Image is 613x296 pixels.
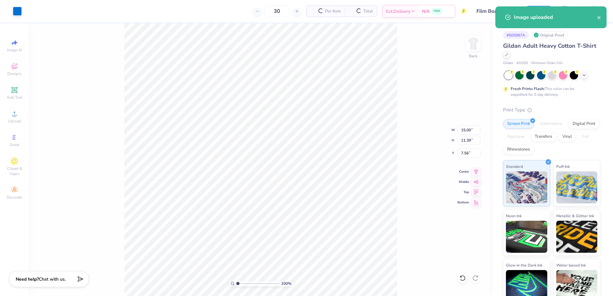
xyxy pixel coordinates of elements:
strong: Need help? [16,276,39,282]
span: Standard [506,163,523,170]
img: Puff Ink [556,171,598,203]
span: Minimum Order: 24 + [531,61,563,66]
span: Designs [7,71,21,76]
span: Decorate [7,195,22,200]
div: Back [469,53,477,59]
div: Vinyl [558,132,576,142]
img: Standard [506,171,547,203]
button: close [597,13,601,21]
strong: Fresh Prints Flash: [511,86,545,91]
span: Bottom [458,200,469,205]
span: # G500 [516,61,528,66]
span: Gildan [503,61,513,66]
div: # 505987A [503,31,529,39]
span: Image AI [7,47,22,53]
span: Top [458,190,469,194]
span: Est. Delivery [386,8,410,15]
input: – – [265,5,290,17]
span: Per Item [325,8,341,15]
span: Chat with us. [39,276,66,282]
span: Glow in the Dark Ink [506,262,542,268]
div: Screen Print [503,119,534,129]
div: Applique [503,132,529,142]
div: Print Type [503,106,600,114]
input: Untitled Design [472,5,519,18]
div: Rhinestones [503,145,534,154]
div: Foil [578,132,593,142]
img: Neon Ink [506,221,547,253]
div: Digital Print [568,119,600,129]
span: Neon Ink [506,212,522,219]
span: Center [458,169,469,174]
span: Upload [8,119,21,124]
span: Greek [10,142,20,147]
img: Back [467,37,480,50]
span: Water based Ink [556,262,586,268]
span: Total [363,8,373,15]
span: N/A [422,8,430,15]
img: Metallic & Glitter Ink [556,221,598,253]
span: Middle [458,180,469,184]
div: Image uploaded [514,13,597,21]
span: Add Text [7,95,22,100]
div: This color can be expedited for 5 day delivery. [511,86,590,97]
span: Clipart & logos [3,166,26,176]
div: Original Proof [532,31,568,39]
span: 100 % [281,281,291,286]
div: Embroidery [536,119,567,129]
span: Gildan Adult Heavy Cotton T-Shirt [503,42,596,50]
span: Metallic & Glitter Ink [556,212,594,219]
span: FREE [433,9,440,13]
span: Puff Ink [556,163,570,170]
div: Transfers [531,132,556,142]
